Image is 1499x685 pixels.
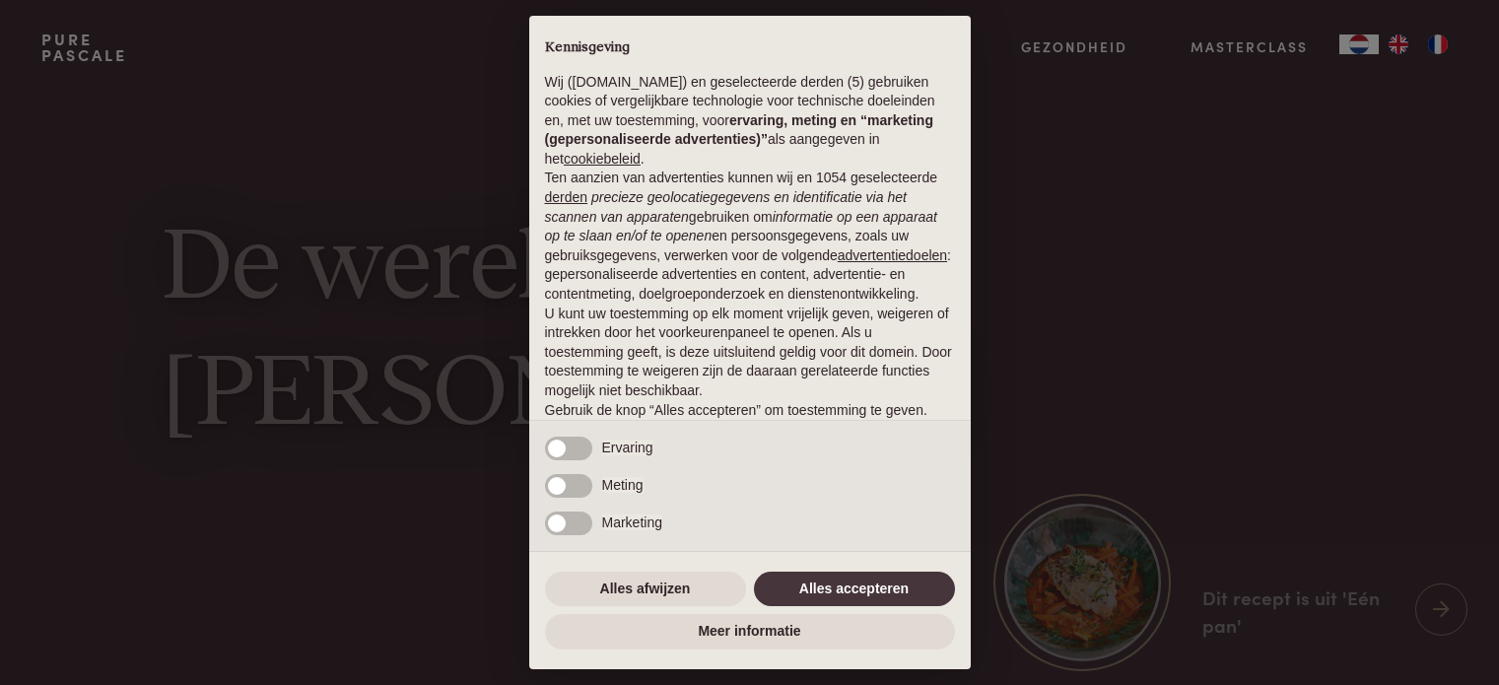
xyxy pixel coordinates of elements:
span: Meting [602,477,644,493]
em: informatie op een apparaat op te slaan en/of te openen [545,209,938,244]
button: Alles afwijzen [545,572,746,607]
span: Ervaring [602,440,653,455]
p: Ten aanzien van advertenties kunnen wij en 1054 geselecteerde gebruiken om en persoonsgegevens, z... [545,169,955,304]
button: derden [545,188,588,208]
em: precieze geolocatiegegevens en identificatie via het scannen van apparaten [545,189,907,225]
p: Gebruik de knop “Alles accepteren” om toestemming te geven. Gebruik de knop “Alles afwijzen” om d... [545,401,955,459]
p: U kunt uw toestemming op elk moment vrijelijk geven, weigeren of intrekken door het voorkeurenpan... [545,305,955,401]
h2: Kennisgeving [545,39,955,57]
button: Meer informatie [545,614,955,650]
p: Wij ([DOMAIN_NAME]) en geselecteerde derden (5) gebruiken cookies of vergelijkbare technologie vo... [545,73,955,170]
button: Alles accepteren [754,572,955,607]
a: cookiebeleid [564,151,641,167]
strong: ervaring, meting en “marketing (gepersonaliseerde advertenties)” [545,112,933,148]
button: advertentiedoelen [838,246,947,266]
span: Marketing [602,514,662,530]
